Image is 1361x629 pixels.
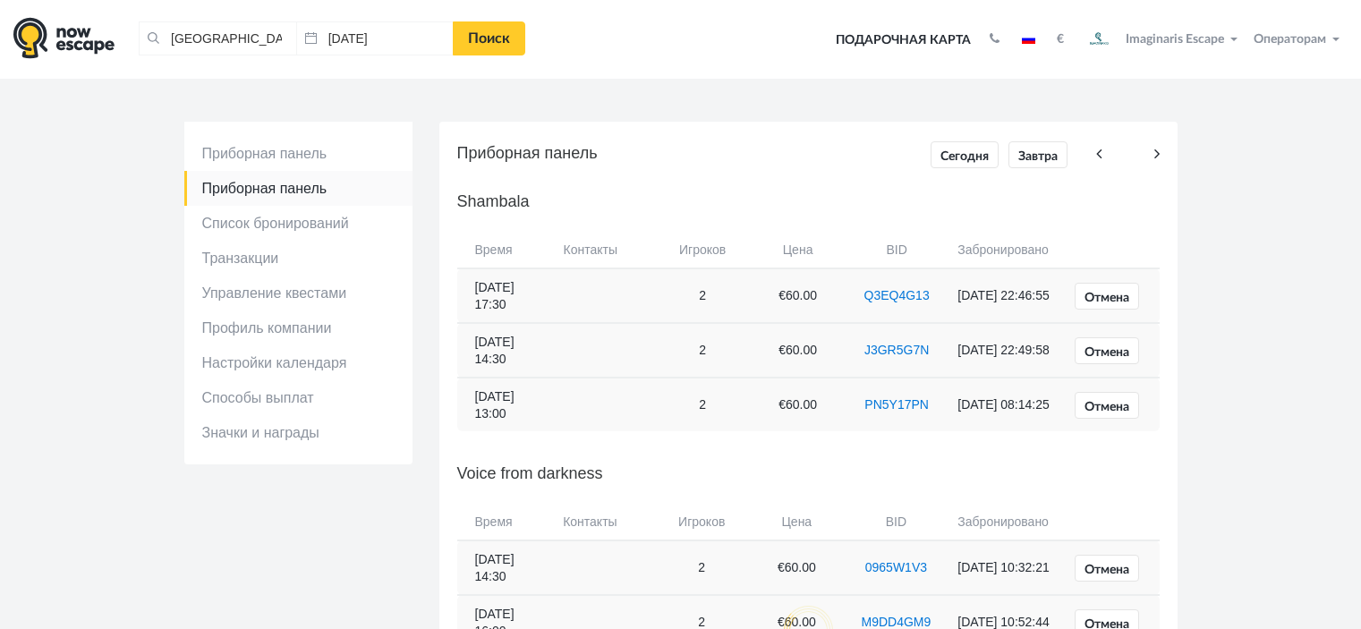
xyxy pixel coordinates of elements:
a: Подарочная карта [829,21,977,60]
td: [DATE] 10:32:21 [948,540,1062,595]
td: 2 [653,540,750,595]
h5: Приборная панель [457,140,1160,170]
h5: Voice from darkness [457,460,1160,487]
a: Список бронирований [184,206,413,241]
h5: Shambala [457,188,1160,215]
a: Способы выплат [184,380,413,415]
a: Приборная панель [184,136,413,171]
td: [DATE] 14:30 [457,540,555,595]
th: Контакты [555,233,654,268]
td: €60.00 [751,323,845,378]
a: Поиск [453,21,525,55]
th: Игроков [654,233,751,268]
td: €60.00 [751,268,845,323]
a: Отмена [1075,555,1139,582]
td: [DATE] 13:00 [457,378,555,431]
td: €60.00 [751,378,845,431]
a: PN5Y17PN [864,397,929,412]
th: BID [843,505,948,540]
a: Сегодня [931,141,999,168]
td: [DATE] 17:30 [457,268,555,323]
a: J3GR5G7N [864,343,929,357]
a: Q3EQ4G13 [864,288,930,302]
th: Забронировано [948,233,1062,268]
span: Imaginaris Escape [1126,30,1224,46]
button: € [1048,30,1073,48]
td: [DATE] 22:49:58 [948,323,1062,378]
img: logo [13,17,115,59]
td: [DATE] 14:30 [457,323,555,378]
td: €60.00 [750,540,843,595]
th: Контакты [554,505,653,540]
a: Завтра [1008,141,1068,168]
td: 2 [654,268,751,323]
a: Отмена [1075,392,1139,419]
th: BID [845,233,948,268]
th: Игроков [653,505,750,540]
th: Цена [750,505,843,540]
strong: € [1057,33,1064,46]
a: Приборная панель [184,171,413,206]
input: Дата [296,21,454,55]
button: Imaginaris Escape [1077,21,1246,57]
th: Время [457,505,555,540]
td: [DATE] 22:46:55 [948,268,1062,323]
td: 2 [654,323,751,378]
td: 2 [654,378,751,431]
a: 0965W1V3 [865,560,927,574]
th: Забронировано [948,505,1062,540]
span: Операторам [1254,33,1326,46]
th: Время [457,233,555,268]
a: Транзакции [184,241,413,276]
img: ru.jpg [1022,35,1035,44]
td: [DATE] 08:14:25 [948,378,1062,431]
th: Цена [751,233,845,268]
a: Настройки календаря [184,345,413,380]
a: Значки и награды [184,415,413,450]
input: Город или название квеста [139,21,296,55]
a: Отмена [1075,283,1139,310]
button: Операторам [1249,30,1348,48]
a: Отмена [1075,337,1139,364]
a: Профиль компании [184,310,413,345]
a: M9DD4GM9 [862,615,931,629]
a: Управление квестами [184,276,413,310]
